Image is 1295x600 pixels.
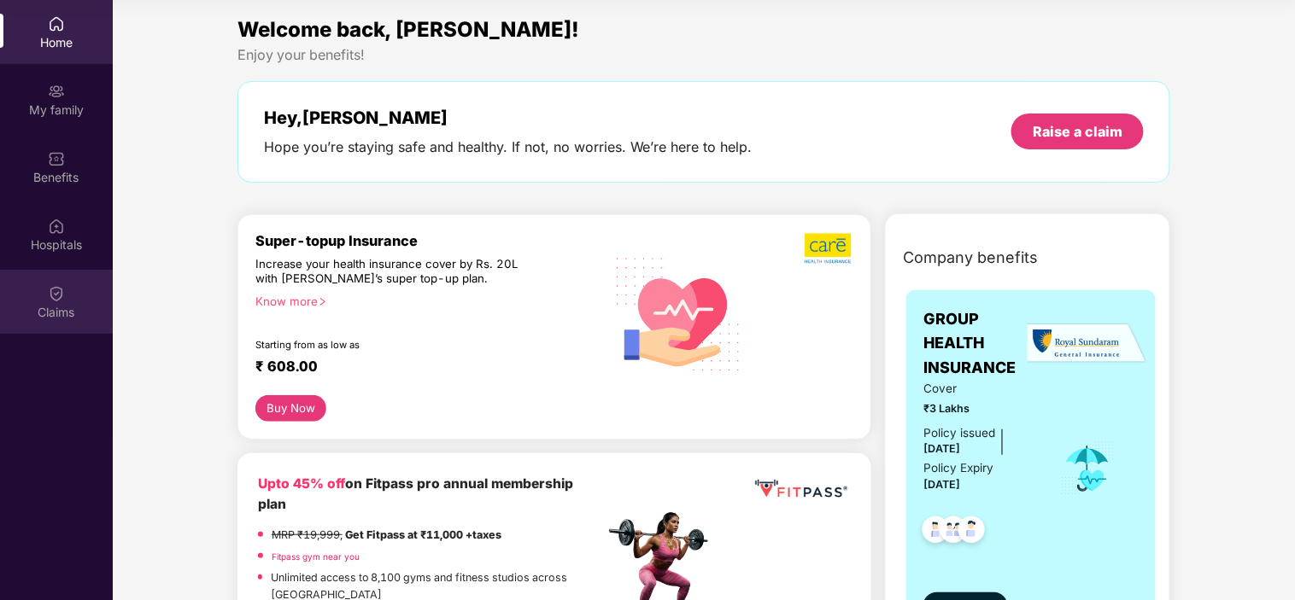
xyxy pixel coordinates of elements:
[48,15,65,32] img: svg+xml;base64,PHN2ZyBpZD0iSG9tZSIgeG1sbnM9Imh0dHA6Ly93d3cudzMub3JnLzIwMDAvc3ZnIiB3aWR0aD0iMjAiIG...
[923,380,1036,398] span: Cover
[264,108,753,128] div: Hey, [PERSON_NAME]
[237,17,579,42] span: Welcome back, [PERSON_NAME]!
[272,551,360,562] a: Fitpass gym near you
[604,237,753,389] img: svg+xml;base64,PHN2ZyB4bWxucz0iaHR0cDovL3d3dy53My5vcmcvMjAwMC9zdmciIHhtbG5zOnhsaW5rPSJodHRwOi8vd3...
[933,511,975,553] img: svg+xml;base64,PHN2ZyB4bWxucz0iaHR0cDovL3d3dy53My5vcmcvMjAwMC9zdmciIHdpZHRoPSI0OC45MTUiIGhlaWdodD...
[272,528,343,541] del: MRP ₹19,999,
[255,294,595,306] div: Know more
[805,232,853,265] img: b5dec4f62d2307b9de63beb79f102df3.png
[48,150,65,167] img: svg+xml;base64,PHN2ZyBpZD0iQmVuZWZpdHMiIHhtbG5zPSJodHRwOi8vd3d3LnczLm9yZy8yMDAwL3N2ZyIgd2lkdGg9Ij...
[923,400,1036,417] span: ₹3 Lakhs
[255,232,605,249] div: Super-topup Insurance
[1060,440,1116,497] img: icon
[923,442,960,455] span: [DATE]
[318,297,327,306] span: right
[345,528,501,541] strong: Get Fitpass at ₹11,000 +taxes
[48,285,65,302] img: svg+xml;base64,PHN2ZyBpZD0iQ2xhaW0iIHhtbG5zPSJodHRwOi8vd3d3LnczLm9yZy8yMDAwL3N2ZyIgd2lkdGg9IjIwIi...
[258,475,573,512] b: on Fitpass pro annual membership plan
[752,474,851,504] img: fppp.png
[923,424,995,442] div: Policy issued
[264,138,753,156] div: Hope you’re staying safe and healthy. If not, no worries. We’re here to help.
[951,511,993,553] img: svg+xml;base64,PHN2ZyB4bWxucz0iaHR0cDovL3d3dy53My5vcmcvMjAwMC9zdmciIHdpZHRoPSI0OC45NDMiIGhlaWdodD...
[258,475,345,492] b: Upto 45% off
[915,511,957,553] img: svg+xml;base64,PHN2ZyB4bWxucz0iaHR0cDovL3d3dy53My5vcmcvMjAwMC9zdmciIHdpZHRoPSI0OC45NDMiIGhlaWdodD...
[923,307,1036,380] span: GROUP HEALTH INSURANCE
[237,46,1170,64] div: Enjoy your benefits!
[48,218,65,235] img: svg+xml;base64,PHN2ZyBpZD0iSG9zcGl0YWxzIiB4bWxucz0iaHR0cDovL3d3dy53My5vcmcvMjAwMC9zdmciIHdpZHRoPS...
[255,339,532,351] div: Starting from as low as
[48,83,65,100] img: svg+xml;base64,PHN2ZyB3aWR0aD0iMjAiIGhlaWdodD0iMjAiIHZpZXdCb3g9IjAgMCAyMCAyMCIgZmlsbD0ibm9uZSIgeG...
[923,459,993,477] div: Policy Expiry
[1028,323,1147,364] img: insurerLogo
[1033,122,1122,141] div: Raise a claim
[255,358,588,378] div: ₹ 608.00
[903,246,1038,270] span: Company benefits
[255,257,530,287] div: Increase your health insurance cover by Rs. 20L with [PERSON_NAME]’s super top-up plan.
[923,478,960,491] span: [DATE]
[255,395,327,421] button: Buy Now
